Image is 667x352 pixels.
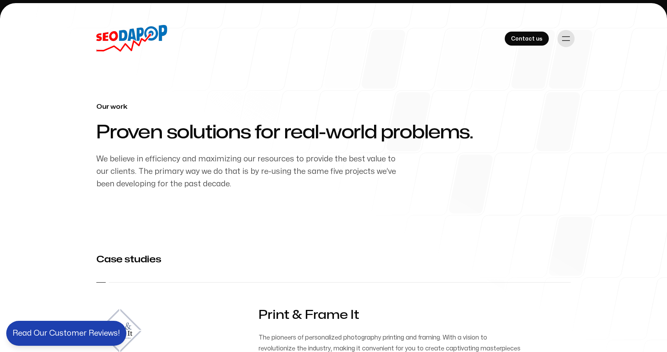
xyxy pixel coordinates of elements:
[557,30,575,47] button: Toggle navigation
[96,25,167,52] img: Seodapop Logo
[511,34,543,44] span: Contact us
[505,32,549,46] a: Contact us
[96,153,396,190] p: We believe in efficiency and maximizing our resources to provide the best value to our clients. T...
[96,122,496,143] span: Proven solutions for real-world problems.
[6,321,126,346] button: Read Our Customer Reviews!
[259,309,359,321] a: Print & Frame It
[96,101,571,112] span: Our work
[96,253,571,267] h2: Case studies
[96,25,167,52] a: Home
